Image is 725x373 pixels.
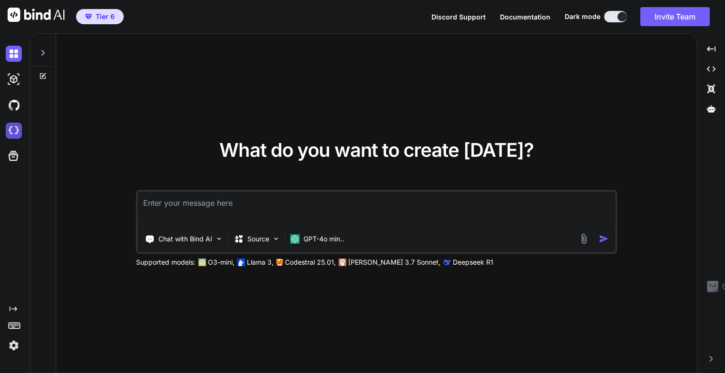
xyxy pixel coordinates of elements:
[247,234,269,244] p: Source
[136,258,196,267] p: Supported models:
[96,12,115,21] span: Tier 6
[285,258,336,267] p: Codestral 25.01,
[565,12,600,21] span: Dark mode
[6,46,22,62] img: darkChat
[304,234,344,244] p: GPT-4o min..
[453,258,493,267] p: Deepseek R1
[237,258,245,266] img: Llama2
[276,259,283,266] img: Mistral-AI
[500,12,550,22] button: Documentation
[219,138,534,162] span: What do you want to create [DATE]?
[500,13,550,21] span: Documentation
[215,235,223,243] img: Pick Tools
[6,337,22,354] img: settings
[348,258,441,267] p: [PERSON_NAME] 3.7 Sonnet,
[247,258,274,267] p: Llama 3,
[339,258,346,266] img: claude
[431,12,486,22] button: Discord Support
[85,14,92,19] img: premium
[443,258,451,266] img: claude
[208,258,235,267] p: O3-mini,
[599,234,609,244] img: icon
[431,13,486,21] span: Discord Support
[6,123,22,139] img: cloudideIcon
[6,71,22,87] img: darkAi-studio
[76,9,124,24] button: premiumTier 6
[158,234,212,244] p: Chat with Bind AI
[272,235,280,243] img: Pick Models
[640,7,710,26] button: Invite Team
[198,258,206,266] img: GPT-4
[8,8,65,22] img: Bind AI
[290,234,300,244] img: GPT-4o mini
[578,233,589,244] img: attachment
[6,97,22,113] img: githubDark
